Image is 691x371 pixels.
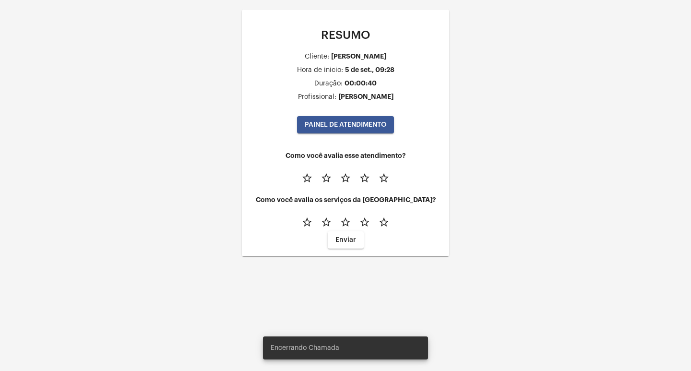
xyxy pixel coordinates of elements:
[314,80,343,87] div: Duração:
[345,80,377,87] div: 00:00:40
[297,116,394,133] button: PAINEL DE ATENDIMENTO
[378,216,390,228] mat-icon: star_border
[305,121,386,128] span: PAINEL DE ATENDIMENTO
[378,172,390,184] mat-icon: star_border
[298,94,336,101] div: Profissional:
[250,196,441,203] h4: Como você avalia os serviços da [GEOGRAPHIC_DATA]?
[359,216,370,228] mat-icon: star_border
[301,216,313,228] mat-icon: star_border
[359,172,370,184] mat-icon: star_border
[345,66,394,73] div: 5 de set., 09:28
[250,29,441,41] p: RESUMO
[331,53,386,60] div: [PERSON_NAME]
[297,67,343,74] div: Hora de inicio:
[321,216,332,228] mat-icon: star_border
[340,216,351,228] mat-icon: star_border
[301,172,313,184] mat-icon: star_border
[250,152,441,159] h4: Como você avalia esse atendimento?
[335,237,356,243] span: Enviar
[340,172,351,184] mat-icon: star_border
[321,172,332,184] mat-icon: star_border
[338,93,393,100] div: [PERSON_NAME]
[328,231,364,249] button: Enviar
[271,343,339,353] span: Encerrando Chamada
[305,53,329,60] div: Cliente:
